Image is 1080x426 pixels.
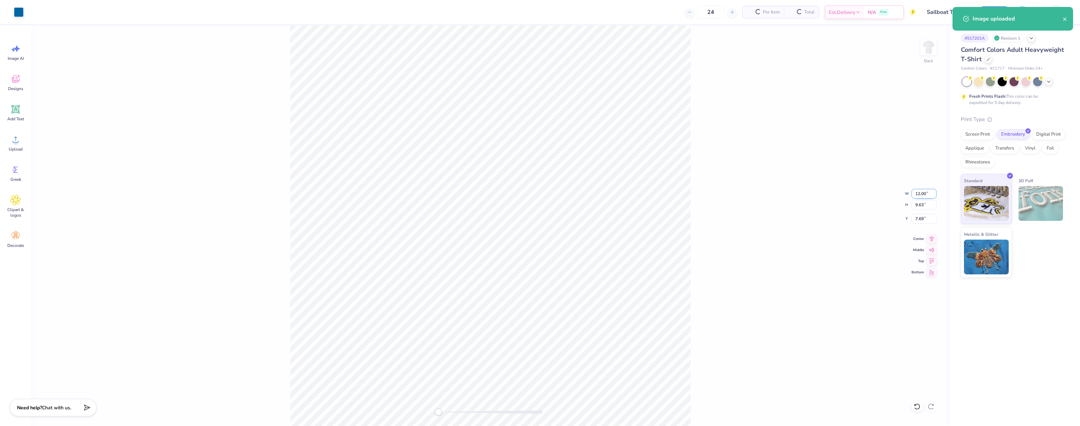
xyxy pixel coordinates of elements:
span: Add Text [7,116,24,122]
div: Accessibility label [435,409,442,416]
span: # C1717 [990,66,1005,72]
strong: Need help? [17,404,42,411]
span: Top [912,258,924,264]
div: Revision 1 [992,34,1024,42]
span: N/A [868,9,876,16]
div: # 517201A [961,34,989,42]
span: Chat with us. [42,404,71,411]
div: Digital Print [1032,129,1065,140]
img: 3D Puff [1019,186,1063,221]
span: Clipart & logos [4,207,27,218]
div: Back [924,58,933,64]
span: Per Item [763,9,780,16]
div: Print Type [961,115,1066,123]
div: Screen Print [961,129,995,140]
span: Minimum Order: 24 + [1008,66,1043,72]
span: Est. Delivery [829,9,855,16]
span: Comfort Colors [961,66,987,72]
span: Standard [964,177,982,184]
span: Bottom [912,270,924,275]
div: This color can be expedited for 5 day delivery. [969,93,1055,106]
input: Untitled Design [922,5,973,19]
span: Free [880,10,887,15]
span: Designs [8,86,23,91]
span: Comfort Colors Adult Heavyweight T-Shirt [961,46,1064,63]
img: Back [922,40,935,54]
div: Applique [961,143,989,154]
span: Middle [912,247,924,253]
span: Center [912,236,924,242]
div: Transfers [991,143,1019,154]
img: Standard [964,186,1009,221]
div: Image uploaded [973,15,1063,23]
a: GP [1037,5,1066,19]
div: Foil [1042,143,1058,154]
div: Embroidery [997,129,1030,140]
div: Rhinestones [961,157,995,168]
input: – – [697,6,724,18]
strong: Fresh Prints Flash: [969,94,1006,99]
span: Greek [10,177,21,182]
span: Metallic & Glitter [964,231,998,238]
span: Total [804,9,815,16]
img: Metallic & Glitter [964,240,1009,274]
div: Vinyl [1021,143,1040,154]
span: 3D Puff [1019,177,1033,184]
span: Image AI [8,56,24,61]
button: close [1063,15,1067,23]
span: Upload [9,146,23,152]
span: Decorate [7,243,24,248]
img: Germaine Penalosa [1049,5,1063,19]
